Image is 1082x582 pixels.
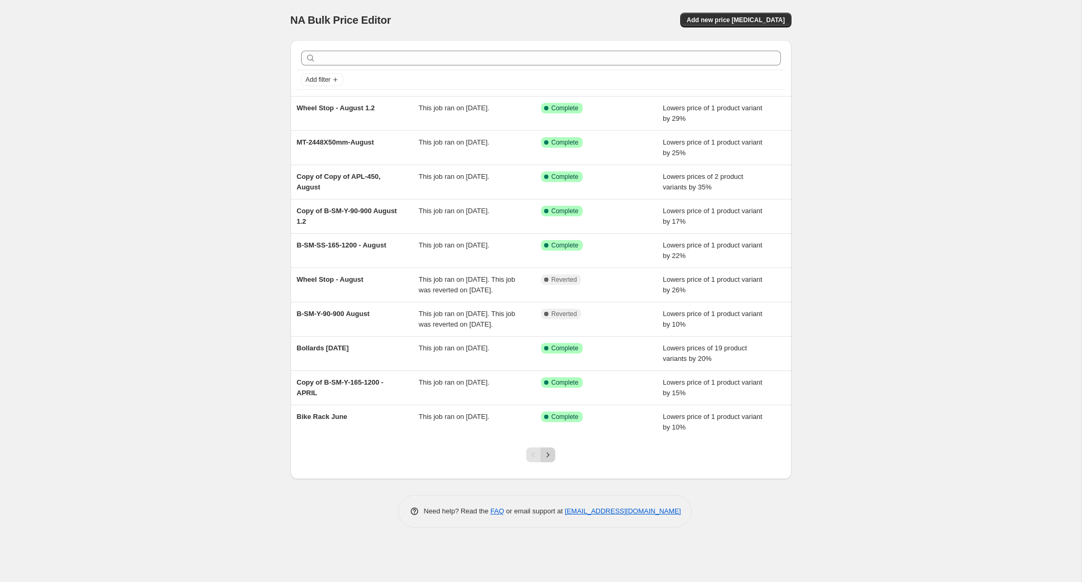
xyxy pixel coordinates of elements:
[419,241,489,249] span: This job ran on [DATE].
[419,344,489,352] span: This job ran on [DATE].
[663,310,762,328] span: Lowers price of 1 product variant by 10%
[297,378,384,397] span: Copy of B-SM-Y-165-1200 - APRIL
[419,413,489,421] span: This job ran on [DATE].
[663,138,762,157] span: Lowers price of 1 product variant by 25%
[663,207,762,225] span: Lowers price of 1 product variant by 17%
[552,173,578,181] span: Complete
[419,173,489,180] span: This job ran on [DATE].
[526,447,555,462] nav: Pagination
[306,75,331,84] span: Add filter
[297,138,374,146] span: MT-2448X50mm-August
[297,173,381,191] span: Copy of Copy of APL-450, August
[663,378,762,397] span: Lowers price of 1 product variant by 15%
[297,104,375,112] span: Wheel Stop - August 1.2
[687,16,785,24] span: Add new price [MEDICAL_DATA]
[552,310,577,318] span: Reverted
[297,344,349,352] span: Bollards [DATE]
[291,14,391,26] span: NA Bulk Price Editor
[552,378,578,387] span: Complete
[419,310,515,328] span: This job ran on [DATE]. This job was reverted on [DATE].
[540,447,555,462] button: Next
[419,207,489,215] span: This job ran on [DATE].
[565,507,681,515] a: [EMAIL_ADDRESS][DOMAIN_NAME]
[552,138,578,147] span: Complete
[419,138,489,146] span: This job ran on [DATE].
[297,241,387,249] span: B-SM-SS-165-1200 - August
[297,207,397,225] span: Copy of B-SM-Y-90-900 August 1.2
[680,13,791,27] button: Add new price [MEDICAL_DATA]
[552,241,578,250] span: Complete
[490,507,504,515] a: FAQ
[663,344,747,362] span: Lowers prices of 19 product variants by 20%
[552,344,578,352] span: Complete
[552,413,578,421] span: Complete
[301,73,343,86] button: Add filter
[663,104,762,122] span: Lowers price of 1 product variant by 29%
[663,241,762,260] span: Lowers price of 1 product variant by 22%
[663,173,743,191] span: Lowers prices of 2 product variants by 35%
[297,413,347,421] span: Bike Rack June
[663,275,762,294] span: Lowers price of 1 product variant by 26%
[504,507,565,515] span: or email support at
[419,104,489,112] span: This job ran on [DATE].
[552,275,577,284] span: Reverted
[297,310,370,318] span: B-SM-Y-90-900 August
[552,104,578,112] span: Complete
[419,275,515,294] span: This job ran on [DATE]. This job was reverted on [DATE].
[419,378,489,386] span: This job ran on [DATE].
[552,207,578,215] span: Complete
[297,275,364,283] span: Wheel Stop - August
[424,507,491,515] span: Need help? Read the
[663,413,762,431] span: Lowers price of 1 product variant by 10%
